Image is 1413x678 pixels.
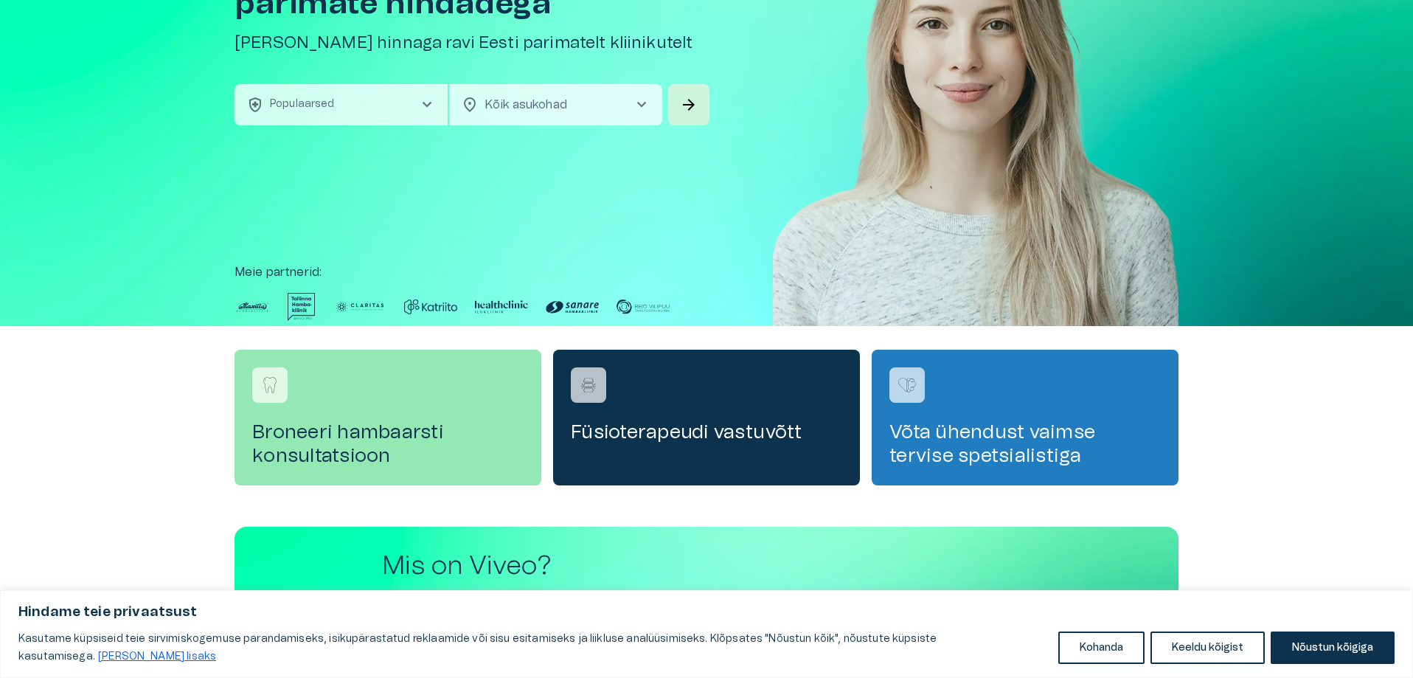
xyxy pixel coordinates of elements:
h5: [PERSON_NAME] hinnaga ravi Eesti parimatelt kliinikutelt [235,32,712,54]
span: chevron_right [633,96,650,114]
span: arrow_forward [680,96,698,114]
h4: Füsioterapeudi vastuvõtt [571,421,842,444]
img: Partner logo [235,293,270,321]
img: Partner logo [333,293,386,321]
h4: Võta ühendust vaimse tervise spetsialistiga [889,421,1161,468]
span: location_on [461,96,479,114]
button: Kohanda [1058,632,1145,664]
h2: Mis on Viveo? [382,550,773,582]
p: Kõik asukohad [485,96,609,114]
a: Navigate to service booking [872,350,1178,485]
a: Navigate to service booking [553,350,860,485]
p: Meie partnerid : [235,263,1178,281]
span: health_and_safety [246,96,264,114]
a: Navigate to service booking [235,350,541,485]
img: Partner logo [404,293,457,321]
span: chevron_right [418,96,436,114]
p: Populaarsed [270,97,335,112]
button: Search [668,84,709,125]
button: Keeldu kõigist [1150,632,1265,664]
img: Partner logo [475,293,528,321]
img: Võta ühendust vaimse tervise spetsialistiga logo [896,374,918,396]
img: Broneeri hambaarsti konsultatsioon logo [259,374,281,396]
h4: Broneeri hambaarsti konsultatsioon [252,421,524,468]
button: health_and_safetyPopulaarsedchevron_right [235,84,448,125]
a: Loe lisaks [97,651,217,663]
img: Partner logo [617,293,670,321]
img: Partner logo [288,293,316,321]
p: Hindame teie privaatsust [18,603,1395,621]
button: Nõustun kõigiga [1271,632,1395,664]
img: Partner logo [546,293,599,321]
img: Füsioterapeudi vastuvõtt logo [577,374,600,396]
span: Help [75,12,97,24]
p: Kasutame küpsiseid teie sirvimiskogemuse parandamiseks, isikupärastatud reklaamide või sisu esita... [18,630,1047,665]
